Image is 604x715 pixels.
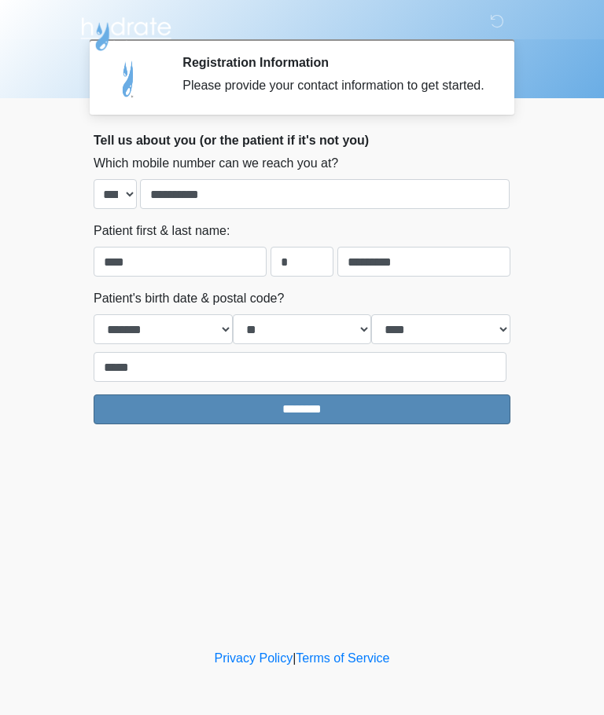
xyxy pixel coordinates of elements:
[215,651,293,665] a: Privacy Policy
[105,55,153,102] img: Agent Avatar
[296,651,389,665] a: Terms of Service
[94,154,338,173] label: Which mobile number can we reach you at?
[78,12,174,52] img: Hydrate IV Bar - Arcadia Logo
[94,133,510,148] h2: Tell us about you (or the patient if it's not you)
[293,651,296,665] a: |
[94,222,230,240] label: Patient first & last name:
[182,76,487,95] div: Please provide your contact information to get started.
[94,289,284,308] label: Patient's birth date & postal code?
